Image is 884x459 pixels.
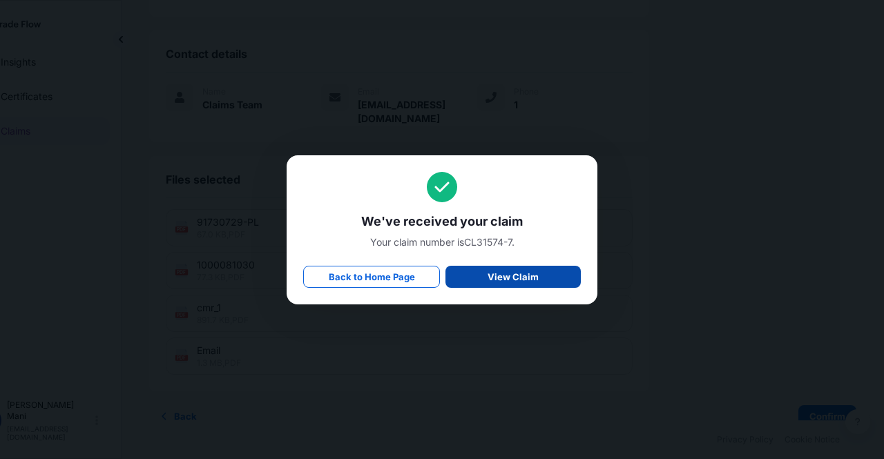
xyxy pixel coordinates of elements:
[488,270,539,284] p: View Claim
[329,270,415,284] p: Back to Home Page
[303,213,581,230] span: We've received your claim
[303,235,581,249] span: Your claim number is CL31574-7 .
[445,266,581,288] a: View Claim
[303,266,440,288] a: Back to Home Page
